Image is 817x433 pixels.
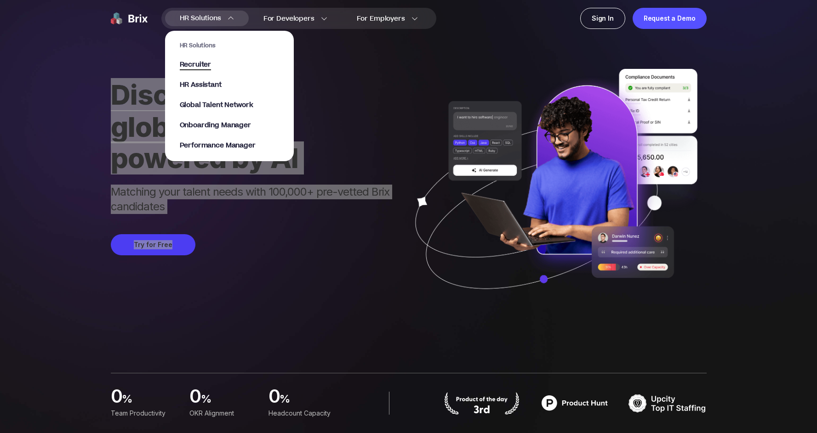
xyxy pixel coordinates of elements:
[268,388,279,406] span: 0
[111,78,399,111] span: Discover
[628,392,707,415] img: TOP IT STAFFING
[180,100,253,110] span: Global Talent Network
[268,408,336,418] div: Headcount Capacity
[280,392,336,410] span: %
[180,42,279,49] span: HR Solutions
[180,141,279,150] a: Performance Manager
[122,392,178,410] span: %
[189,388,200,406] span: 0
[180,141,256,150] span: Performance Manager
[180,60,279,69] a: Recruiter
[111,388,122,406] span: 0
[189,408,257,418] div: OKR Alignment
[357,14,405,23] span: For Employers
[111,111,399,142] div: globally
[180,120,251,130] span: Onboarding Manager
[111,234,195,255] button: Try for Free
[180,101,279,110] a: Global Talent Network
[536,392,614,415] img: product hunt badge
[111,142,399,174] div: powered by AI
[200,392,257,410] span: %
[399,69,707,316] img: ai generate
[580,8,625,29] a: Sign In
[180,11,221,26] span: HR Solutions
[180,80,222,90] span: HR Assistant
[263,14,314,23] span: For Developers
[180,121,279,130] a: Onboarding Manager
[111,185,399,216] span: Matching your talent needs with 100,000+ pre-vetted Brix candidates
[443,392,521,415] img: product hunt badge
[111,408,178,418] div: Team Productivity
[633,8,707,29] a: Request a Demo
[180,60,211,70] span: Recruiter
[180,80,279,90] a: HR Assistant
